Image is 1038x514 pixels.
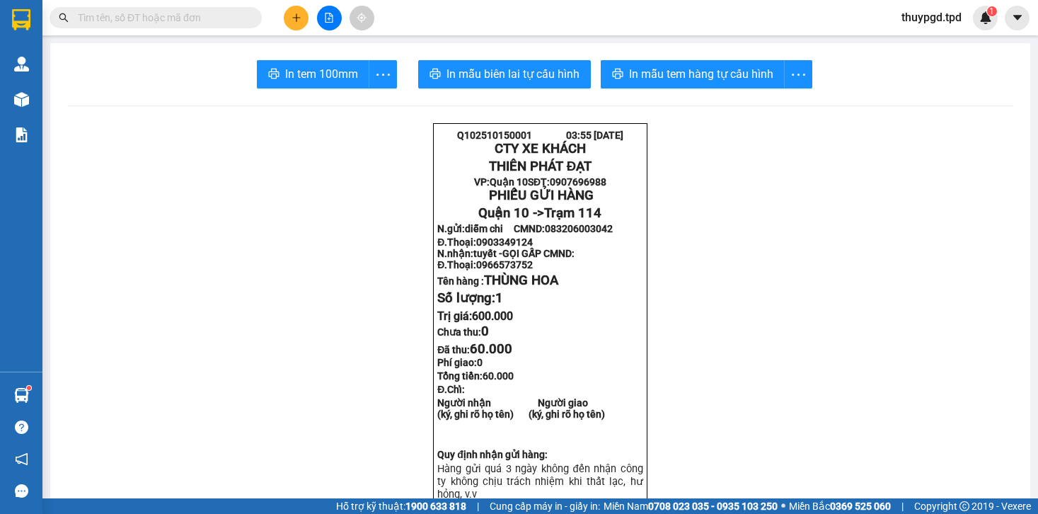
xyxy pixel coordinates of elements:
[15,484,28,498] span: message
[437,449,548,460] strong: Quy định nhận gửi hàng:
[474,176,606,188] strong: VP: SĐT:
[489,188,594,203] span: PHIẾU GỬI HÀNG
[495,141,586,156] strong: CTY XE KHÁCH
[489,159,592,174] strong: THIÊN PHÁT ĐẠT
[350,6,374,30] button: aim
[785,66,812,84] span: more
[14,57,29,72] img: warehouse-icon
[545,223,613,234] span: 083206003042
[566,130,592,141] span: 03:55
[437,223,613,234] strong: N.gửi:
[629,65,773,83] span: In mẫu tem hàng tự cấu hình
[830,501,891,512] strong: 0369 525 060
[457,130,532,141] span: Q102510150001
[14,127,29,142] img: solution-icon
[483,370,514,382] span: 60.000
[601,60,785,88] button: printerIn mẫu tem hàng tự cấu hình
[437,236,533,248] strong: Đ.Thoại:
[490,498,600,514] span: Cung cấp máy in - giấy in:
[357,13,367,23] span: aim
[257,60,369,88] button: printerIn tem 100mm
[612,68,623,81] span: printer
[437,259,533,270] strong: Đ.Thoại:
[789,498,891,514] span: Miền Bắc
[27,386,31,390] sup: 1
[285,65,358,83] span: In tem 100mm
[437,397,588,409] strong: Người nhận Người giao
[15,452,28,466] span: notification
[495,290,503,306] span: 1
[369,60,397,88] button: more
[470,341,512,357] span: 60.000
[481,324,489,339] span: 0
[284,6,308,30] button: plus
[14,92,29,107] img: warehouse-icon
[14,388,29,403] img: warehouse-icon
[336,498,466,514] span: Hỗ trợ kỹ thuật:
[604,498,778,514] span: Miền Nam
[418,60,591,88] button: printerIn mẫu biên lai tự cấu hình
[437,326,489,338] strong: Chưa thu:
[437,357,483,368] strong: Phí giao:
[437,275,558,287] strong: Tên hàng :
[59,13,69,23] span: search
[437,248,575,259] strong: N.nhận:
[437,290,503,306] span: Số lượng:
[989,6,994,16] span: 1
[324,13,334,23] span: file-add
[484,273,558,288] span: THÙNG HOA
[465,223,613,234] span: diễm chi CMND:
[476,259,533,270] span: 0966573752
[476,236,533,248] span: 0903349124
[594,130,623,141] span: [DATE]
[477,498,479,514] span: |
[890,8,973,26] span: thuypgd.tpd
[473,248,575,259] span: tuyết -GỌI GẤP CMND:
[437,344,512,355] strong: Đã thu:
[1005,6,1030,30] button: caret-down
[478,205,601,221] span: Quận 10 ->
[268,68,279,81] span: printer
[490,176,528,188] span: Quận 10
[959,501,969,511] span: copyright
[781,503,785,509] span: ⚪️
[437,409,605,420] strong: (ký, ghi rõ họ tên) (ký, ghi rõ họ tên)
[784,60,812,88] button: more
[437,370,514,382] span: Tổng tiền:
[1011,11,1024,24] span: caret-down
[317,6,342,30] button: file-add
[437,462,642,501] span: Hàng gửi quá 3 ngày không đến nhận công ty không chịu trách nhiệm khi thất lạc, hư hỏn...
[437,384,465,395] span: Đ.Chỉ:
[648,501,778,512] strong: 0708 023 035 - 0935 103 250
[472,309,513,323] span: 600.000
[15,421,28,434] span: question-circle
[477,357,483,368] span: 0
[987,6,997,16] sup: 1
[544,205,601,221] span: Trạm 114
[12,9,30,30] img: logo-vxr
[369,66,396,84] span: more
[429,68,441,81] span: printer
[979,11,992,24] img: icon-new-feature
[405,501,466,512] strong: 1900 633 818
[901,498,904,514] span: |
[78,10,245,25] input: Tìm tên, số ĐT hoặc mã đơn
[550,176,606,188] span: 0907696988
[292,13,301,23] span: plus
[437,309,513,323] span: Trị giá:
[446,65,579,83] span: In mẫu biên lai tự cấu hình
